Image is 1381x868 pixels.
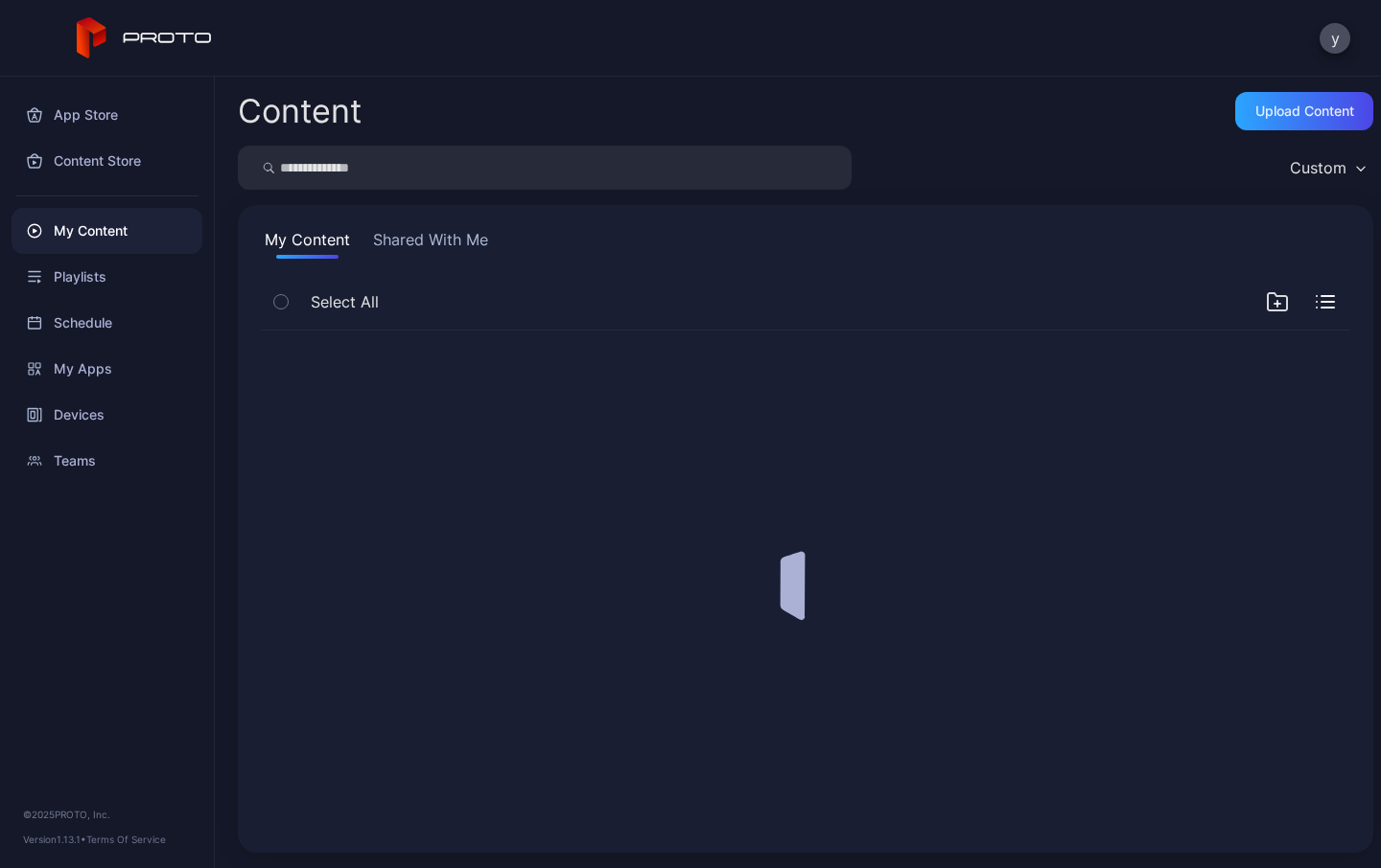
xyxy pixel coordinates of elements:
a: Playlists [12,254,202,300]
a: App Store [12,92,202,138]
div: © 2025 PROTO, Inc. [23,807,191,822]
span: Select All [311,290,379,313]
button: Upload Content [1235,92,1373,130]
a: Terms Of Service [86,834,166,845]
button: My Content [261,228,354,259]
a: Teams [12,438,202,484]
a: My Content [12,208,202,254]
button: Custom [1280,146,1373,190]
div: Custom [1290,158,1346,177]
button: y [1320,23,1350,54]
a: Schedule [12,300,202,346]
a: My Apps [12,346,202,392]
a: Devices [12,392,202,438]
button: Shared With Me [369,228,492,259]
div: Upload Content [1255,103,1354,119]
div: Content [238,95,362,127]
a: Content Store [12,138,202,184]
span: Version 1.13.1 • [23,834,86,845]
